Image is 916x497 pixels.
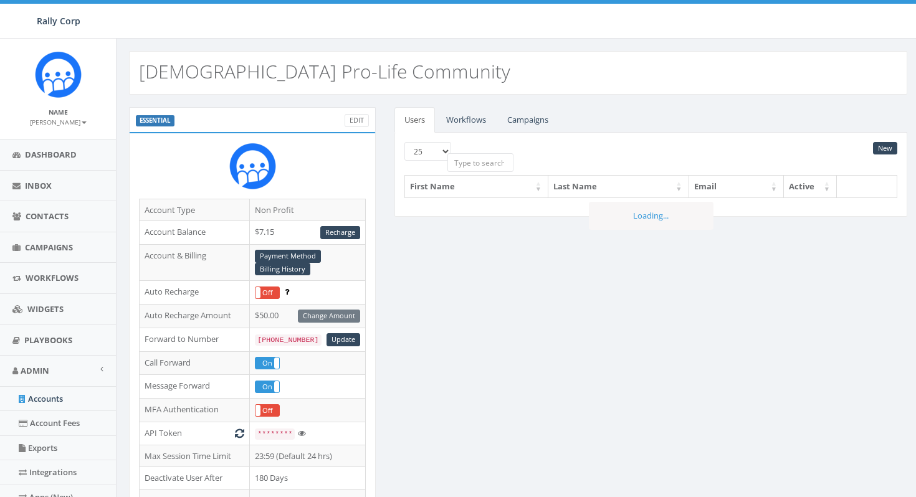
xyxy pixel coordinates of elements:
td: 180 Days [250,467,366,490]
div: OnOff [255,381,280,394]
div: OnOff [255,404,280,417]
th: Last Name [548,176,689,197]
a: Billing History [255,263,310,276]
td: Account Balance [140,221,250,245]
h2: [DEMOGRAPHIC_DATA] Pro-Life Community [139,61,510,82]
a: Users [394,107,435,133]
span: Playbooks [24,334,72,346]
div: OnOff [255,286,280,300]
td: Account Type [140,199,250,221]
span: Admin [21,365,49,376]
img: Rally_Corp_Icon_1.png [229,143,276,189]
span: Contacts [26,211,69,222]
label: On [255,357,279,369]
label: On [255,381,279,393]
small: Name [49,108,68,116]
td: API Token [140,422,250,445]
span: Inbox [25,180,52,191]
a: Edit [345,114,369,127]
td: $50.00 [250,305,366,328]
a: Campaigns [497,107,558,133]
span: Dashboard [25,149,77,160]
code: [PHONE_NUMBER] [255,334,321,346]
label: Off [255,405,279,417]
input: Type to search [447,153,514,172]
td: Account & Billing [140,244,250,281]
td: Non Profit [250,199,366,221]
div: OnOff [255,357,280,370]
span: Campaigns [25,242,73,253]
th: Active [784,176,837,197]
a: Payment Method [255,250,321,263]
span: Widgets [27,303,64,315]
td: Auto Recharge Amount [140,305,250,328]
label: ESSENTIAL [136,115,174,126]
div: Loading... [589,202,713,230]
i: Generate New Token [235,429,244,437]
a: New [873,142,897,155]
td: Deactivate User After [140,467,250,490]
td: Forward to Number [140,328,250,351]
span: Workflows [26,272,79,283]
label: Off [255,287,279,299]
td: MFA Authentication [140,399,250,422]
td: Call Forward [140,351,250,375]
td: 23:59 (Default 24 hrs) [250,445,366,467]
td: Message Forward [140,375,250,399]
th: Email [689,176,784,197]
span: Enable to prevent campaign failure. [285,286,289,297]
img: Icon_1.png [35,51,82,98]
a: Recharge [320,226,360,239]
a: [PERSON_NAME] [30,116,87,127]
a: Update [327,333,360,346]
span: Rally Corp [37,15,80,27]
small: [PERSON_NAME] [30,118,87,126]
td: Max Session Time Limit [140,445,250,467]
td: $7.15 [250,221,366,245]
td: Auto Recharge [140,281,250,305]
a: Workflows [436,107,496,133]
th: First Name [405,176,548,197]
